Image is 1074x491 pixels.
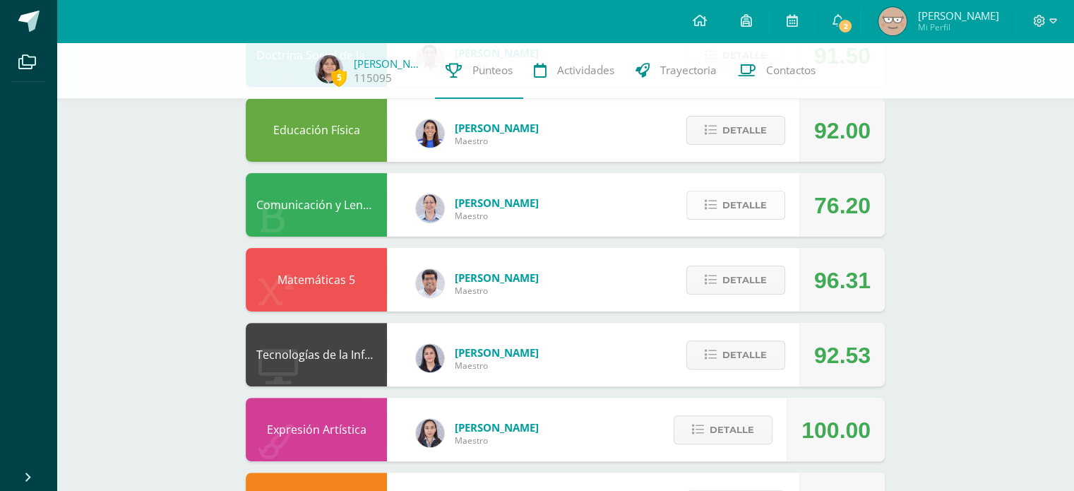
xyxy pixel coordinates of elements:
span: Detalle [710,417,754,443]
img: 45a182ade8988a88df802d221fe80c70.png [878,7,907,35]
a: 115095 [354,71,392,85]
span: Punteos [472,63,513,78]
span: 2 [837,18,853,34]
span: 5 [331,69,347,86]
span: Detalle [722,342,767,368]
img: 6385b9bb40646df699f92475890a24fe.png [315,55,343,83]
span: Maestro [455,434,539,446]
img: dbcf09110664cdb6f63fe058abfafc14.png [416,344,444,372]
span: [PERSON_NAME] [455,121,539,135]
div: Matemáticas 5 [246,248,387,312]
span: Maestro [455,210,539,222]
div: Educación Física [246,98,387,162]
div: Tecnologías de la Información y la Comunicación 5 [246,323,387,386]
div: 92.53 [814,324,871,387]
button: Detalle [686,341,785,369]
div: 100.00 [801,398,871,462]
a: Trayectoria [625,42,727,99]
a: Actividades [523,42,625,99]
span: Detalle [722,267,767,293]
div: 76.20 [814,174,871,237]
span: Maestro [455,285,539,297]
span: Maestro [455,135,539,147]
span: [PERSON_NAME] [455,271,539,285]
button: Detalle [686,191,785,220]
div: Expresión Artística [246,398,387,461]
span: Trayectoria [660,63,717,78]
a: Contactos [727,42,826,99]
span: Maestro [455,360,539,372]
a: Punteos [435,42,523,99]
span: [PERSON_NAME] [455,345,539,360]
img: 0eea5a6ff783132be5fd5ba128356f6f.png [416,119,444,148]
img: daba15fc5312cea3888e84612827f950.png [416,194,444,223]
span: Detalle [722,117,767,143]
a: [PERSON_NAME] [354,57,424,71]
img: 01ec045deed16b978cfcd964fb0d0c55.png [416,269,444,297]
span: Detalle [722,192,767,218]
span: Actividades [557,63,614,78]
div: Comunicación y Lenguaje L3 (Inglés) 5 [246,173,387,237]
span: Contactos [766,63,816,78]
span: [PERSON_NAME] [455,420,539,434]
img: 35694fb3d471466e11a043d39e0d13e5.png [416,419,444,447]
div: 92.00 [814,99,871,162]
div: 96.31 [814,249,871,312]
span: Mi Perfil [917,21,998,33]
button: Detalle [686,116,785,145]
button: Detalle [686,266,785,295]
span: [PERSON_NAME] [455,196,539,210]
span: [PERSON_NAME] [917,8,998,23]
button: Detalle [674,415,772,444]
